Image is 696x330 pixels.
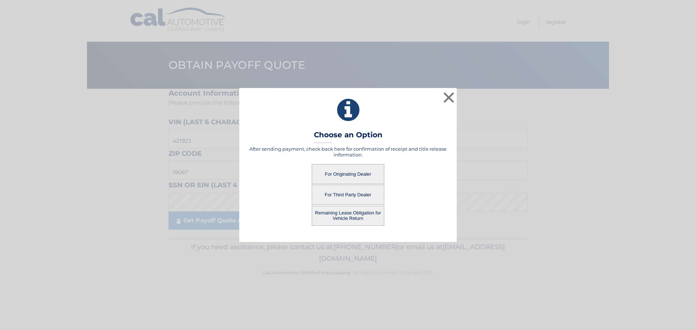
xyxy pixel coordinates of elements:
h5: After sending payment, check back here for confirmation of receipt and title release information. [248,146,448,158]
button: × [442,90,456,105]
button: For Originating Dealer [312,164,384,184]
button: For Third Party Dealer [312,185,384,205]
button: Remaining Lease Obligation for Vehicle Return [312,206,384,226]
h3: Choose an Option [314,130,382,143]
